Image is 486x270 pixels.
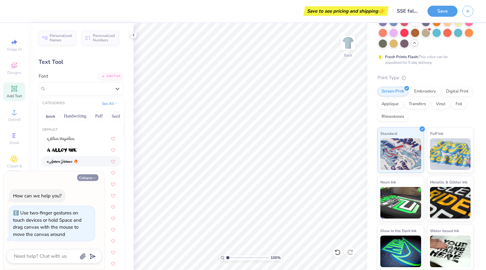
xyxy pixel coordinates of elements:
label: Font [39,73,48,80]
div: Save to see pricing and shipping [305,6,387,16]
div: This color can be expedited for 5 day delivery. [385,54,463,65]
span: Metallic & Glitter Ink [430,179,467,185]
img: Back [342,37,354,49]
strong: Fresh Prints Flash: [385,54,419,59]
span: Greek [9,140,19,145]
div: Print Type [377,74,473,81]
input: Untitled Design [392,5,423,17]
button: Save [427,6,458,17]
div: Vinyl [432,99,450,109]
button: See All [100,100,120,107]
div: Text Tool [39,58,123,66]
img: Metallic & Glitter Ink [430,187,471,219]
div: Rhinestones [377,112,408,122]
span: Puff Ink [430,130,443,137]
span: Designs [7,70,21,75]
span: Standard [380,130,397,137]
span: Image AI [7,47,22,52]
button: Collapse [77,174,98,181]
span: Upload [8,117,21,122]
div: Transfers [405,99,430,109]
span: Water based Ink [430,227,459,234]
div: Add Font [98,73,123,80]
div: How can we help you? [13,193,62,199]
div: CATEGORIES [42,101,65,106]
img: Puff Ink [430,138,471,170]
img: Water based Ink [430,236,471,267]
button: Handwriting [60,111,90,121]
button: Puff [92,111,106,121]
div: Default [39,127,123,133]
img: a Antara Distance [47,159,73,164]
span: Neon Ink [380,179,396,185]
span: Clipart & logos [3,164,25,174]
span: 👉 [378,7,385,15]
span: Personalized Names [50,33,72,42]
img: Glow in the Dark Ink [380,236,421,267]
div: Screen Print [377,87,408,96]
div: Digital Print [442,87,473,96]
div: Applique [377,99,403,109]
div: Foil [452,99,466,109]
button: Serif [108,111,124,121]
button: Greek [42,111,59,121]
span: 100 % [271,255,281,261]
span: Glow in the Dark Ink [380,227,416,234]
span: Add Text [7,93,22,99]
img: Neon Ink [380,187,421,219]
img: a Ahlan Wasahlan [47,137,75,141]
div: Embroidery [410,87,440,96]
img: a Alloy Ink [47,148,77,153]
div: Use two-finger gestures on touch devices or hold Space and drag canvas with the mouse to move the... [13,210,82,237]
div: Back [344,52,352,58]
span: Personalized Numbers [93,33,115,42]
img: Standard [380,138,421,170]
